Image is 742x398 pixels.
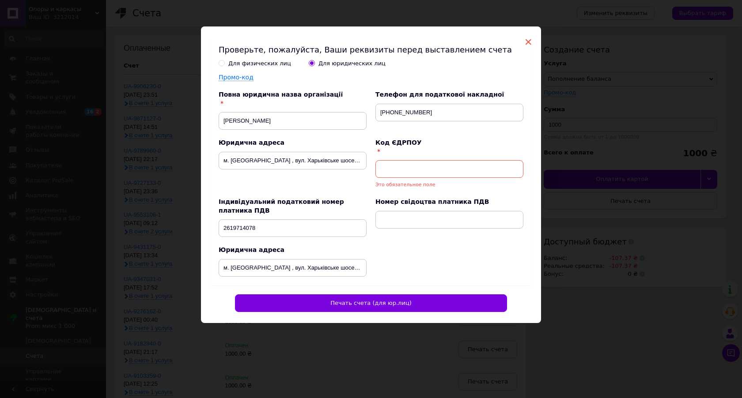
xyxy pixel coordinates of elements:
[219,74,254,81] label: Промо-код
[235,294,507,312] button: Печать счета (для юр.лиц)
[219,91,343,98] label: Повна юридична назва організації
[219,246,284,253] label: Юридична адреса
[375,198,489,205] label: Номер свідоцтва платника ПДВ
[219,198,344,214] label: Індивідуальний податковий номер платника ПДВ
[524,34,532,49] span: ×
[375,91,504,98] label: Телефон для податкової накладної
[330,300,412,306] span: Печать счета (для юр.лиц)
[375,182,435,188] span: Это обязательное поле
[219,139,284,146] label: Юридична адреса
[219,44,523,55] h2: Проверьте, пожалуйста, Ваши реквизиты перед выставлением счета
[318,60,386,68] div: Для юридических лиц
[228,60,291,68] div: Для физических лиц
[375,139,422,146] label: Код ЄДРПОУ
